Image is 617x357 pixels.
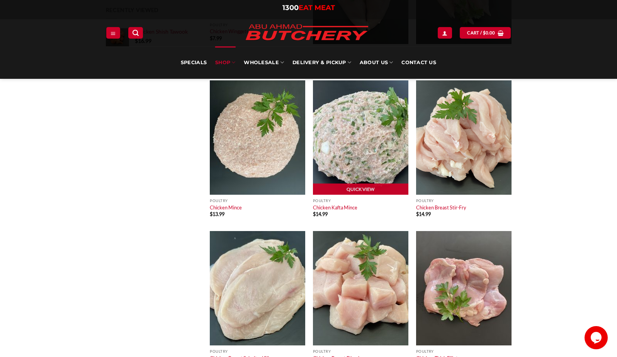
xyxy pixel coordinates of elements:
a: SHOP [215,46,235,79]
span: $ [313,211,316,217]
p: Poultry [313,349,408,354]
a: Delivery & Pickup [292,46,351,79]
img: Chicken-Breast-Stir-Fry [416,80,512,195]
span: $ [416,211,419,217]
a: View cart [460,27,511,38]
p: Poultry [416,349,512,354]
img: Chicken-Breast-Diced [313,231,408,345]
a: Chicken Mince [210,204,242,211]
span: $ [483,29,486,36]
a: Specials [181,46,207,79]
bdi: 14.99 [313,211,328,217]
a: About Us [360,46,393,79]
a: Menu [106,27,120,38]
bdi: 14.99 [416,211,431,217]
a: Contact Us [401,46,436,79]
a: Quick View [313,184,408,195]
img: Chicken Mince [210,80,305,195]
bdi: 0.00 [483,30,495,35]
img: Abu Ahmad Butchery [239,19,374,46]
span: 1300 [282,3,299,12]
a: Wholesale [244,46,284,79]
img: Chicken Kafta Mince [313,80,408,195]
p: Poultry [210,349,305,354]
p: Poultry [416,199,512,203]
img: Chicken-Breast-Schnitzel-Slices [210,231,305,345]
a: Chicken Breast Stir-Fry [416,204,466,211]
a: Chicken Kafta Mince [313,204,357,211]
img: Chicken Thigh Fillets [416,231,512,345]
p: Poultry [210,199,305,203]
a: 1300EAT MEAT [282,3,335,12]
span: Cart / [467,29,495,36]
a: Search [128,27,143,38]
bdi: 13.99 [210,211,224,217]
span: EAT MEAT [299,3,335,12]
p: Poultry [313,199,408,203]
span: $ [210,211,212,217]
a: Login [438,27,452,38]
iframe: chat widget [585,326,609,349]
